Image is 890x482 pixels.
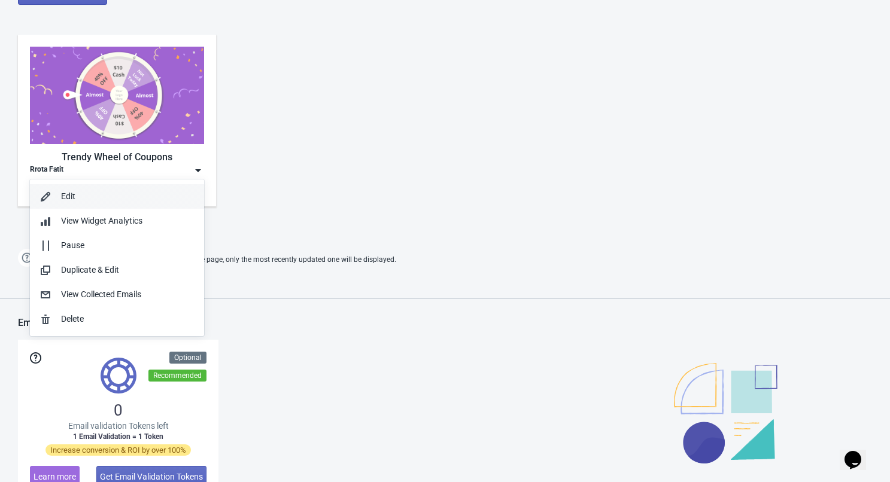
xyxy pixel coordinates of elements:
[114,401,123,420] span: 0
[840,434,878,470] iframe: chat widget
[674,363,777,463] img: illustration.svg
[192,164,204,176] img: dropdown.png
[30,258,204,282] button: Duplicate & Edit
[68,420,169,432] span: Email validation Tokens left
[148,370,206,382] div: Recommended
[101,358,136,393] img: tokens.svg
[42,250,396,270] span: If two Widgets are enabled and targeting the same page, only the most recently updated one will b...
[61,313,195,325] div: Delete
[30,47,204,144] img: trendy_game.png
[61,239,195,252] div: Pause
[34,472,76,481] span: Learn more
[30,209,204,233] button: View Widget Analytics
[30,184,204,209] button: Edit
[30,233,204,258] button: Pause
[18,249,36,267] img: help.png
[30,164,63,176] div: Rrota Fatit
[100,472,203,481] span: Get Email Validation Tokens
[61,264,195,276] div: Duplicate & Edit
[45,444,191,456] span: Increase conversion & ROI by over 100%
[30,282,204,307] button: View Collected Emails
[30,307,204,331] button: Delete
[61,190,195,203] div: Edit
[30,150,204,164] div: Trendy Wheel of Coupons
[73,432,163,441] span: 1 Email Validation = 1 Token
[61,216,142,225] span: View Widget Analytics
[169,352,206,364] div: Optional
[61,288,195,301] div: View Collected Emails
